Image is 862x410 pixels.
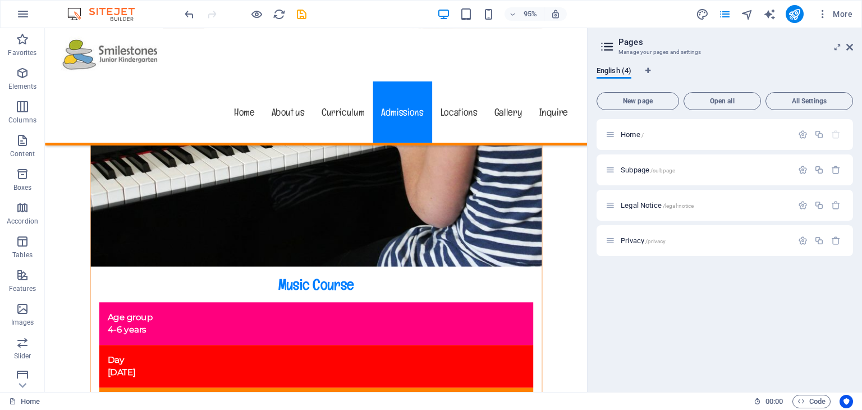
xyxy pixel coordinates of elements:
span: All Settings [771,98,848,104]
p: Accordion [7,217,38,226]
i: On resize automatically adjust zoom level to fit chosen device. [551,9,561,19]
div: Remove [831,201,841,210]
span: 00 00 [765,395,783,408]
p: Slider [14,352,31,361]
span: /subpage [650,167,675,174]
span: /legal-notice [663,203,694,209]
span: / [641,132,644,138]
p: Boxes [13,183,32,192]
i: Undo: Change image (Ctrl+Z) [183,8,196,21]
div: Privacy/privacy [617,237,792,244]
button: design [696,7,709,21]
a: Click to cancel selection. Double-click to open Pages [9,395,40,408]
div: Duplicate [814,165,824,175]
img: Editor Logo [65,7,149,21]
p: Columns [8,116,36,125]
span: /privacy [645,238,666,244]
p: Tables [12,250,33,259]
button: Usercentrics [840,395,853,408]
span: Open all [689,98,756,104]
button: save [295,7,308,21]
button: navigator [741,7,754,21]
span: More [817,8,852,20]
div: Language Tabs [597,66,853,88]
div: Remove [831,236,841,245]
h6: 95% [521,7,539,21]
div: Duplicate [814,236,824,245]
p: Favorites [8,48,36,57]
h2: Pages [618,37,853,47]
button: undo [182,7,196,21]
span: : [773,397,775,406]
i: Publish [788,8,801,21]
p: Features [9,284,36,293]
span: Code [797,395,826,408]
button: Code [792,395,831,408]
span: English (4) [597,64,631,80]
button: All Settings [765,92,853,110]
h3: Manage your pages and settings [618,47,831,57]
div: Home/ [617,131,792,138]
button: More [813,5,857,23]
span: New page [602,98,674,104]
button: reload [272,7,286,21]
button: pages [718,7,732,21]
span: Click to open page [621,166,675,174]
div: The startpage cannot be deleted [831,130,841,139]
span: Click to open page [621,236,666,245]
button: Open all [684,92,761,110]
span: Click to open page [621,201,694,209]
button: New page [597,92,679,110]
div: Settings [798,201,808,210]
button: text_generator [763,7,777,21]
p: Images [11,318,34,327]
p: Content [10,149,35,158]
span: Click to open page [621,130,644,139]
i: Navigator [741,8,754,21]
div: Remove [831,165,841,175]
i: AI Writer [763,8,776,21]
div: Settings [798,165,808,175]
i: Design (Ctrl+Alt+Y) [696,8,709,21]
div: Subpage/subpage [617,166,792,174]
i: Save (Ctrl+S) [295,8,308,21]
button: 95% [505,7,544,21]
div: Settings [798,130,808,139]
button: publish [786,5,804,23]
p: Elements [8,82,37,91]
div: Duplicate [814,201,824,210]
i: Pages (Ctrl+Alt+S) [718,8,731,21]
div: Legal Notice/legal-notice [617,202,792,209]
h6: Session time [754,395,783,408]
div: Duplicate [814,130,824,139]
div: Settings [798,236,808,245]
